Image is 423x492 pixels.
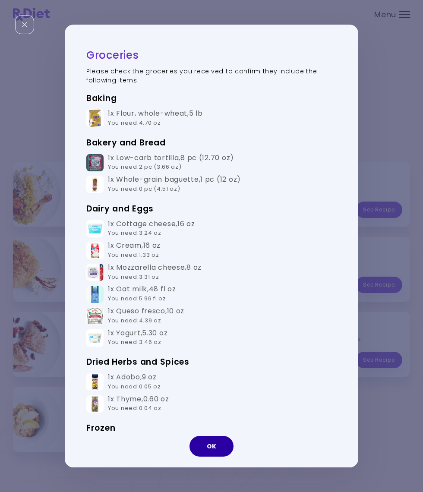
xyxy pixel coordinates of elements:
span: You need : 3.31 oz [108,273,159,281]
div: 1x Low-carb tortilla , 8 pc (12.70 oz) [108,154,234,172]
button: OK [189,436,234,457]
p: Please check the groceries you received to confirm they include the following items. [86,67,337,85]
div: 1x Cream , 16 oz [108,241,161,260]
span: You need : 1.33 oz [108,251,159,259]
h3: Dairy and Eggs [86,202,337,216]
div: 1x Thyme , 0.60 oz [108,395,169,413]
span: You need : 2 pc (3.66 oz) [108,163,182,171]
span: You need : 0.04 oz [108,404,161,412]
span: You need : 4.70 oz [108,119,161,127]
span: You need : 3.46 oz [108,338,161,346]
h3: Bakery and Bread [86,136,337,150]
div: 1x Cottage cheese , 16 oz [108,220,195,238]
span: You need : 5.96 fl oz [108,294,166,303]
div: 1x Queso fresco , 10 oz [108,307,184,325]
span: You need : 4.39 oz [108,316,161,325]
span: You need : 0.05 oz [108,382,161,391]
h3: Dried Herbs and Spices [86,355,337,369]
div: 1x Mozzarella cheese , 8 oz [108,263,202,282]
h3: Baking [86,91,337,105]
div: Close [15,15,34,34]
div: 1x Yogurt , 5.30 oz [108,329,167,347]
h2: Groceries [86,48,337,62]
div: 1x Adobo , 9 oz [108,373,161,391]
h3: Frozen [86,421,337,435]
div: 1x Flour, whole-wheat , 5 lb [108,109,203,128]
span: You need : 0 pc (4.51 oz) [108,185,180,193]
span: You need : 3.24 oz [108,229,161,237]
div: 1x Whole-grain baguette , 1 pc (12 oz) [108,175,241,194]
div: 1x Oat milk , 48 fl oz [108,285,176,303]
